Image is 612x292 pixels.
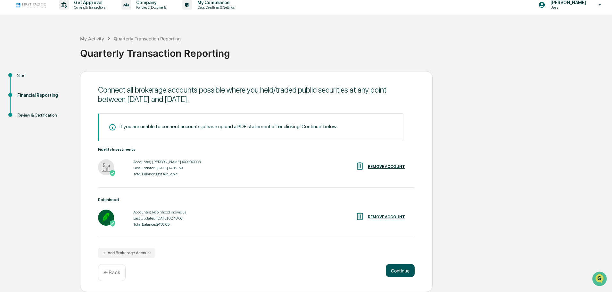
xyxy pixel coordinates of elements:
[109,51,117,59] button: Start new chat
[17,72,70,79] div: Start
[545,5,589,10] p: Users
[13,93,40,99] span: Data Lookup
[4,78,44,90] a: 🖐️Preclearance
[133,172,201,176] div: Total Balance: Not Available
[109,220,116,227] img: Active
[355,161,365,171] img: REMOVE ACCOUNT
[6,13,117,24] p: How can we help?
[386,264,415,277] button: Continue
[64,109,78,113] span: Pylon
[22,55,81,61] div: We're available if you need us!
[355,212,365,221] img: REMOVE ACCOUNT
[69,5,109,10] p: Content & Transactions
[98,210,114,226] img: Robinhood - Active
[109,170,116,176] img: Active
[15,2,46,8] img: logo
[133,210,187,214] div: Account(s): Robinhood individual
[133,216,187,221] div: Last Updated: [DATE] 02:18:06
[46,81,52,87] div: 🗄️
[368,164,405,169] div: REMOVE ACCOUNT
[120,123,337,129] div: If you are unable to connect accounts, please upload a PDF statement after clicking 'Continue' be...
[98,248,155,258] button: Add Brokerage Account
[4,90,43,102] a: 🔎Data Lookup
[98,85,415,104] div: Connect all brokerage accounts possible where you held/traded public securities at any point betw...
[44,78,82,90] a: 🗄️Attestations
[22,49,105,55] div: Start new chat
[133,166,201,170] div: Last Updated: [DATE] 14:12:50
[6,49,18,61] img: 1746055101610-c473b297-6a78-478c-a979-82029cc54cd1
[6,94,12,99] div: 🔎
[98,147,415,152] div: Fidelity Investments
[133,222,187,227] div: Total Balance: $458.65
[368,215,405,219] div: REMOVE ACCOUNT
[53,81,79,87] span: Attestations
[103,270,120,276] p: ← Back
[17,92,70,99] div: Financial Reporting
[13,81,41,87] span: Preclearance
[133,160,201,164] div: Account(s): [PERSON_NAME] XXXXX0993
[6,81,12,87] div: 🖐️
[131,5,170,10] p: Policies & Documents
[17,112,70,119] div: Review & Certification
[591,271,609,288] iframe: Open customer support
[80,36,104,41] div: My Activity
[98,159,114,175] img: Fidelity Investments - Active
[80,42,609,59] div: Quarterly Transaction Reporting
[98,197,415,202] div: Robinhood
[192,5,238,10] p: Data, Deadlines & Settings
[45,108,78,113] a: Powered byPylon
[114,36,181,41] div: Quarterly Transaction Reporting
